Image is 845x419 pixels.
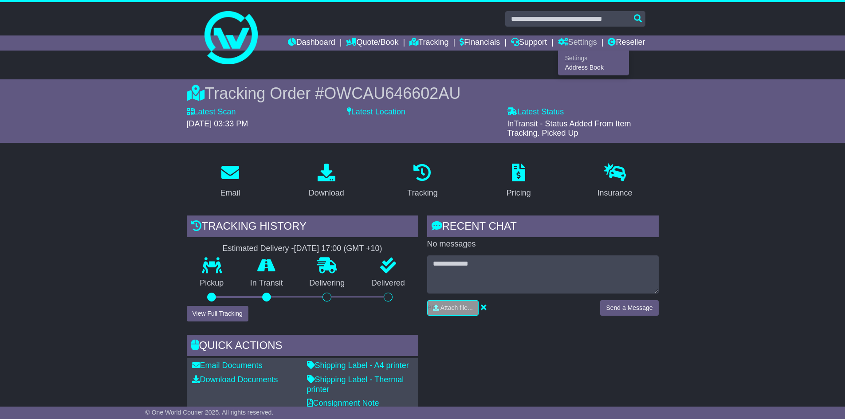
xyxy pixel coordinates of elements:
a: Email [214,161,246,202]
div: Insurance [597,187,633,199]
a: Download [303,161,350,202]
p: Delivering [296,278,358,288]
a: Shipping Label - A4 printer [307,361,409,370]
a: Dashboard [288,35,335,51]
div: Tracking history [187,215,418,239]
div: Download [309,187,344,199]
a: Consignment Note [307,399,379,407]
a: Financials [460,35,500,51]
a: Insurance [592,161,638,202]
span: © One World Courier 2025. All rights reserved. [145,409,274,416]
label: Latest Location [347,107,405,117]
a: Tracking [409,35,448,51]
label: Latest Status [507,107,564,117]
div: Quick Actions [187,335,418,359]
a: Settings [558,35,597,51]
p: Pickup [187,278,237,288]
div: RECENT CHAT [427,215,659,239]
a: Email Documents [192,361,263,370]
a: Tracking [401,161,443,202]
div: Tracking [407,187,437,199]
span: OWCAU646602AU [324,84,460,102]
div: [DATE] 17:00 (GMT +10) [294,244,382,254]
div: Pricing [507,187,531,199]
div: Tracking Order # [187,84,659,103]
a: Reseller [608,35,645,51]
a: Shipping Label - Thermal printer [307,375,404,394]
a: Support [511,35,547,51]
a: Settings [558,53,629,63]
a: Quote/Book [346,35,398,51]
div: Estimated Delivery - [187,244,418,254]
a: Address Book [558,63,629,73]
a: Pricing [501,161,537,202]
span: [DATE] 03:33 PM [187,119,248,128]
label: Latest Scan [187,107,236,117]
button: Send a Message [600,300,658,316]
a: Download Documents [192,375,278,384]
p: No messages [427,239,659,249]
button: View Full Tracking [187,306,248,321]
p: In Transit [237,278,296,288]
div: Email [220,187,240,199]
div: Quote/Book [558,51,629,75]
p: Delivered [358,278,418,288]
span: InTransit - Status Added From Item Tracking. Picked Up [507,119,631,138]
